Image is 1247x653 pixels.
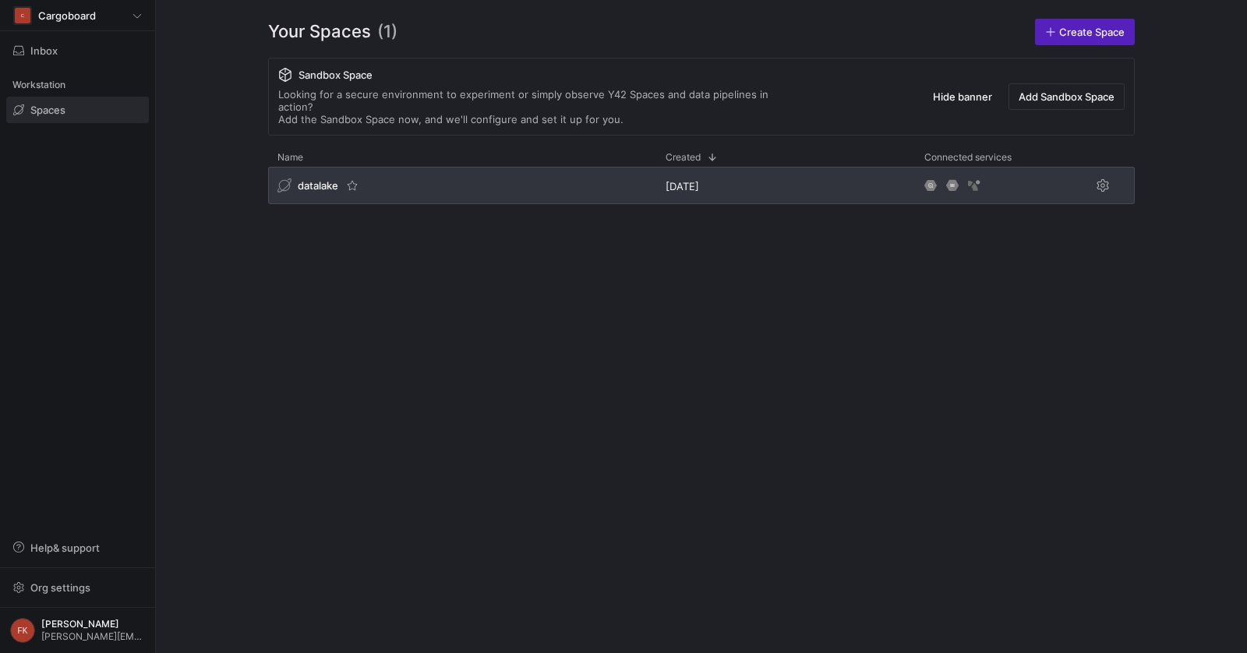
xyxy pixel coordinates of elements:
a: Spaces [6,97,149,123]
span: (1) [377,19,397,45]
span: Create Space [1059,26,1125,38]
span: Spaces [30,104,65,116]
span: Name [277,152,303,163]
span: Created [666,152,701,163]
span: Help & support [30,542,100,554]
span: Add Sandbox Space [1019,90,1115,103]
div: FK [10,618,35,643]
a: Org settings [6,583,149,595]
span: [PERSON_NAME][EMAIL_ADDRESS][PERSON_NAME][DOMAIN_NAME] [41,631,145,642]
div: C [15,8,30,23]
button: Org settings [6,574,149,601]
button: FK[PERSON_NAME][PERSON_NAME][EMAIL_ADDRESS][PERSON_NAME][DOMAIN_NAME] [6,614,149,647]
button: Inbox [6,37,149,64]
div: Looking for a secure environment to experiment or simply observe Y42 Spaces and data pipelines in... [278,88,800,125]
span: Connected services [924,152,1012,163]
span: Your Spaces [268,19,371,45]
button: Hide banner [923,83,1002,110]
span: datalake [298,179,338,192]
button: Add Sandbox Space [1009,83,1125,110]
span: Org settings [30,581,90,594]
div: Press SPACE to select this row. [268,167,1135,210]
span: [DATE] [666,180,699,192]
span: Cargoboard [38,9,96,22]
span: [PERSON_NAME] [41,619,145,630]
span: Inbox [30,44,58,57]
span: Hide banner [933,90,992,103]
a: Create Space [1035,19,1135,45]
button: Help& support [6,535,149,561]
div: Workstation [6,73,149,97]
span: Sandbox Space [299,69,373,81]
